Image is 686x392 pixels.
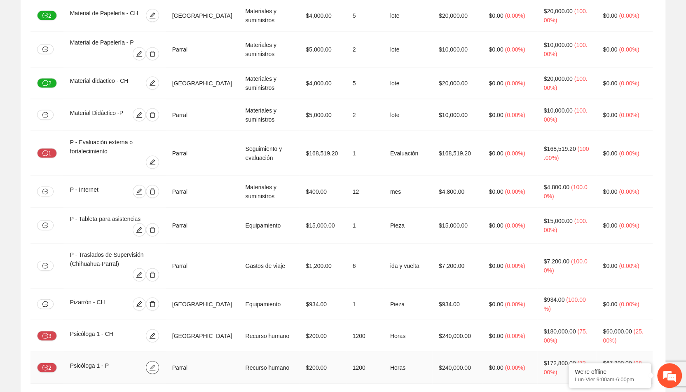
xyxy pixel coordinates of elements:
[346,289,384,320] td: 1
[384,289,432,320] td: Pieza
[70,138,159,156] div: P - Evaluación externa o fortalecimiento
[133,188,145,195] span: edit
[575,369,645,375] div: We're offline
[384,352,432,384] td: Horas
[619,222,639,229] span: ( 0.00% )
[544,42,573,48] span: $10,000.00
[239,352,299,384] td: Recurso humano
[146,227,159,233] span: delete
[505,112,525,118] span: ( 0.00% )
[133,301,145,307] span: edit
[146,361,159,374] button: edit
[619,112,639,118] span: ( 0.00% )
[42,333,48,340] span: message
[42,80,48,87] span: message
[37,299,54,309] button: message
[619,150,639,157] span: ( 0.00% )
[619,263,639,269] span: ( 0.00% )
[146,12,159,19] span: edit
[239,99,299,131] td: Materiales y suministros
[384,320,432,352] td: Horas
[603,150,617,157] span: $0.00
[42,223,48,228] span: message
[603,301,617,307] span: $0.00
[166,208,239,244] td: Parral
[384,208,432,244] td: Pieza
[42,112,48,118] span: message
[432,68,482,99] td: $20,000.00
[346,244,384,289] td: 6
[544,146,576,152] span: $168,519.20
[489,112,503,118] span: $0.00
[239,289,299,320] td: Equipamiento
[346,320,384,352] td: 1200
[42,365,48,371] span: message
[146,156,159,169] button: edit
[505,364,525,371] span: ( 0.00% )
[603,112,617,118] span: $0.00
[544,184,569,190] span: $4,800.00
[299,320,346,352] td: $200.00
[432,32,482,68] td: $10,000.00
[619,80,639,87] span: ( 0.00% )
[603,80,617,87] span: $0.00
[37,110,54,120] button: message
[239,244,299,289] td: Gastos de viaje
[346,176,384,208] td: 12
[384,68,432,99] td: lote
[384,99,432,131] td: lote
[133,227,145,233] span: edit
[619,46,639,53] span: ( 0.00% )
[299,244,346,289] td: $1,200.00
[42,13,48,19] span: message
[346,352,384,384] td: 1200
[70,329,129,343] div: Psicóloga 1 - CH
[603,328,632,335] span: $60,000.00
[133,112,145,118] span: edit
[37,187,54,197] button: message
[70,361,127,374] div: Psicóloga 1 - P
[489,80,503,87] span: $0.00
[146,9,159,22] button: edit
[133,223,146,237] button: edit
[70,298,119,311] div: Pizarrón - CH
[239,68,299,99] td: Materiales y suministros
[43,42,138,53] div: Dejar un mensaje
[135,4,155,24] div: Minimizar ventana de chat en vivo
[37,148,57,158] button: message1
[603,360,632,366] span: $67,200.00
[489,364,503,371] span: $0.00
[166,244,239,289] td: Parral
[133,108,146,122] button: edit
[37,11,57,21] button: message2
[505,80,525,87] span: ( 0.00% )
[133,51,145,57] span: edit
[489,150,503,157] span: $0.00
[299,68,346,99] td: $4,000.00
[489,46,503,53] span: $0.00
[133,272,145,278] span: edit
[146,301,159,307] span: delete
[603,46,617,53] span: $0.00
[544,296,565,303] span: $934.00
[239,208,299,244] td: Equipamiento
[489,188,503,195] span: $0.00
[37,261,54,271] button: message
[603,222,617,229] span: $0.00
[133,47,146,61] button: edit
[432,352,482,384] td: $240,000.00
[346,32,384,68] td: 2
[166,131,239,176] td: Parral
[37,78,57,88] button: message2
[239,32,299,68] td: Materiales y suministros
[299,352,346,384] td: $200.00
[544,107,573,114] span: $10,000.00
[70,185,115,198] div: P - Internet
[146,108,159,122] button: delete
[146,329,159,343] button: edit
[239,320,299,352] td: Recurso humano
[166,289,239,320] td: [GEOGRAPHIC_DATA]
[42,189,48,195] span: message
[619,301,639,307] span: ( 0.00% )
[603,12,617,19] span: $0.00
